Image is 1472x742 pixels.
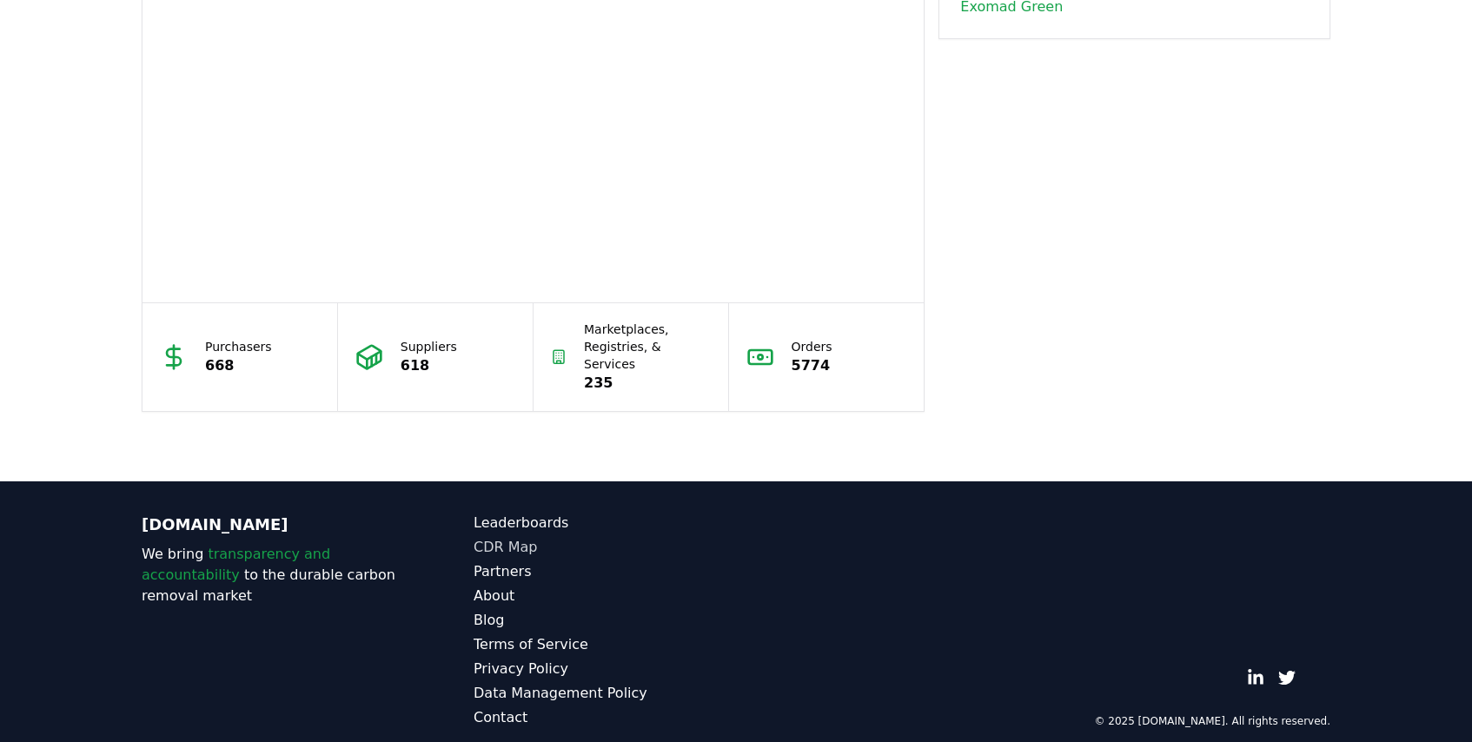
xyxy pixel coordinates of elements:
p: 618 [401,355,457,376]
p: Purchasers [205,338,272,355]
p: 235 [584,373,711,394]
p: [DOMAIN_NAME] [142,513,404,537]
p: 5774 [792,355,832,376]
p: We bring to the durable carbon removal market [142,544,404,606]
a: Contact [474,707,736,728]
a: LinkedIn [1247,669,1264,686]
a: Twitter [1278,669,1296,686]
a: Terms of Service [474,634,736,655]
p: 668 [205,355,272,376]
a: About [474,586,736,606]
span: transparency and accountability [142,546,330,583]
p: Suppliers [401,338,457,355]
a: Partners [474,561,736,582]
a: Privacy Policy [474,659,736,679]
p: Marketplaces, Registries, & Services [584,321,711,373]
p: Orders [792,338,832,355]
a: Leaderboards [474,513,736,533]
a: CDR Map [474,537,736,558]
p: © 2025 [DOMAIN_NAME]. All rights reserved. [1094,714,1330,728]
a: Data Management Policy [474,683,736,704]
a: Blog [474,610,736,631]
